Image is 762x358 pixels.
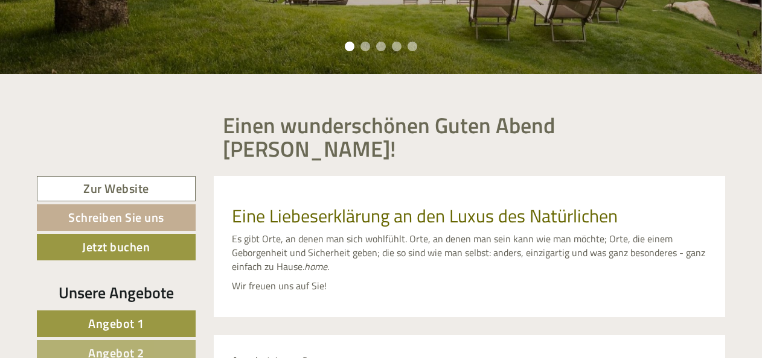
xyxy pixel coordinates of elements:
small: 22:03 [175,102,458,111]
div: Guten Tag, wie können wir Ihnen helfen? [9,10,193,46]
h1: Einen wunderschönen Guten Abend [PERSON_NAME]! [223,113,717,161]
div: Sie [175,52,458,61]
a: Schreiben Sie uns [37,204,196,231]
p: Wir freuen uns auf Sie! [232,279,708,293]
div: Vielen Dank für die tollen Angebote. Eine Frage hätten wir noch: Darf unser 3-jähriger Sohn auch ... [169,49,467,113]
button: Senden [398,312,476,339]
div: Dienstag [210,3,266,24]
div: Sehr geehrter [PERSON_NAME], Kinder dürfen all unsere Pools mitbenutzen. Einzig der Saunabereich ... [9,140,307,218]
div: Unsere Angebote [37,281,196,304]
span: Angebot 1 [88,314,144,333]
p: Es gibt Orte, an denen man sich wohlfühlt. Orte, an denen man sein kann wie man möchte; Orte, die... [232,232,708,274]
a: Zur Website [37,176,196,202]
small: 22:02 [18,36,187,44]
em: home. [304,259,329,274]
a: Jetzt buchen [37,234,196,260]
span: Eine Liebeserklärung an den Luxus des Natürlichen [232,202,618,230]
div: [GEOGRAPHIC_DATA] [18,142,301,152]
small: 08:19 [18,207,301,215]
div: [DATE] [217,116,259,137]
